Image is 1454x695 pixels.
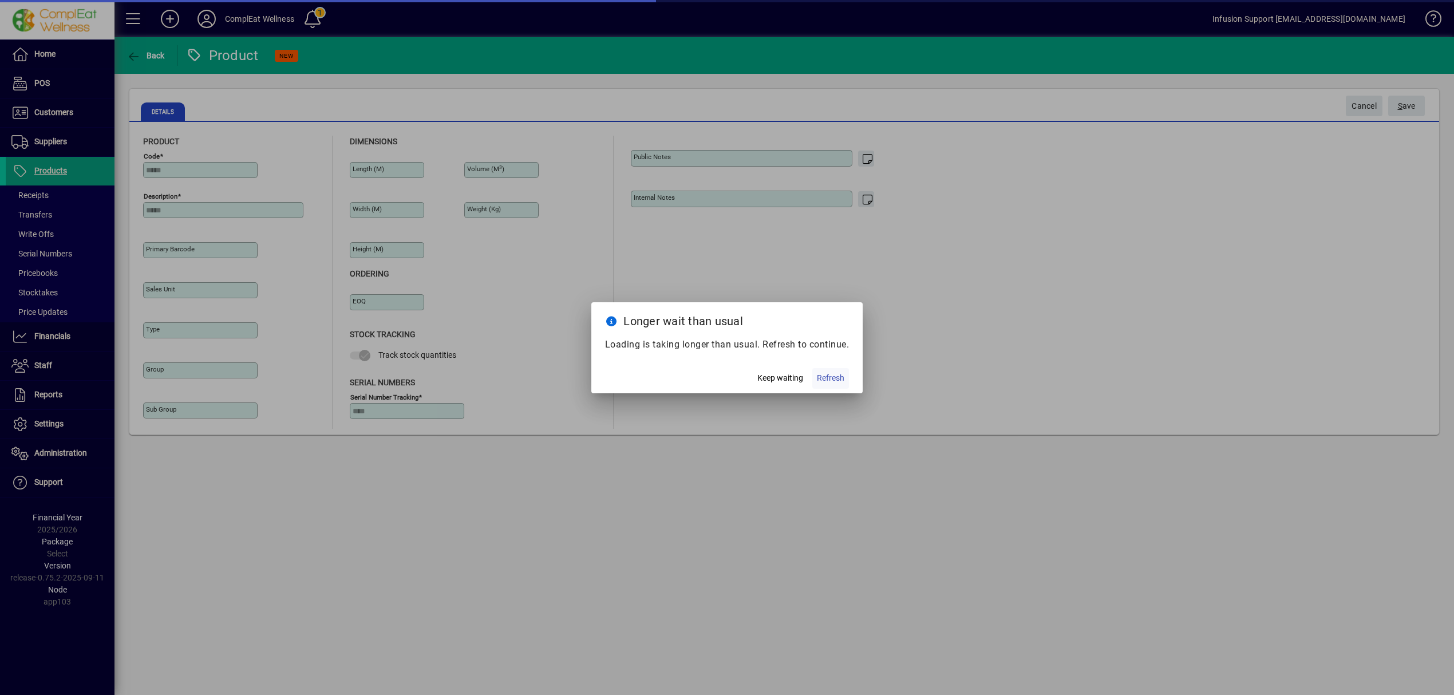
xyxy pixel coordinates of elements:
[757,372,803,384] span: Keep waiting
[605,338,850,352] p: Loading is taking longer than usual. Refresh to continue.
[623,314,743,328] span: Longer wait than usual
[817,372,844,384] span: Refresh
[812,368,849,389] button: Refresh
[753,368,808,389] button: Keep waiting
